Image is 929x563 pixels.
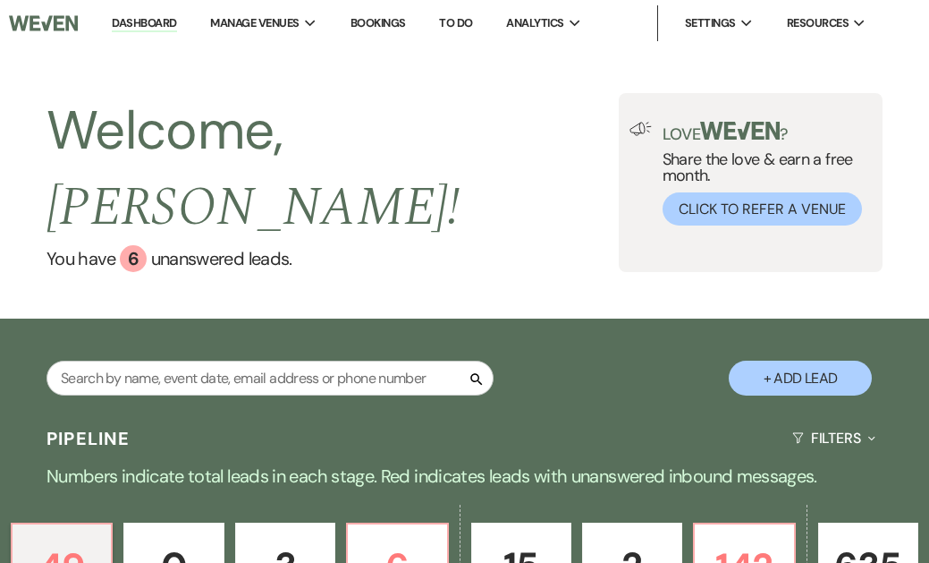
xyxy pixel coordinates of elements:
[46,166,460,249] span: [PERSON_NAME] !
[785,414,883,462] button: Filters
[9,4,77,42] img: Weven Logo
[629,122,652,136] img: loud-speaker-illustration.svg
[787,14,849,32] span: Resources
[112,15,176,32] a: Dashboard
[46,93,619,245] h2: Welcome,
[120,245,147,272] div: 6
[46,245,619,272] a: You have 6 unanswered leads.
[210,14,299,32] span: Manage Venues
[652,122,873,226] div: Share the love & earn a free month.
[663,122,873,142] p: Love ?
[729,361,872,396] button: + Add Lead
[350,15,406,30] a: Bookings
[663,192,862,226] button: Click to Refer a Venue
[506,14,563,32] span: Analytics
[46,361,494,396] input: Search by name, event date, email address or phone number
[439,15,472,30] a: To Do
[685,14,736,32] span: Settings
[46,426,131,451] h3: Pipeline
[700,122,780,140] img: weven-logo-green.svg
